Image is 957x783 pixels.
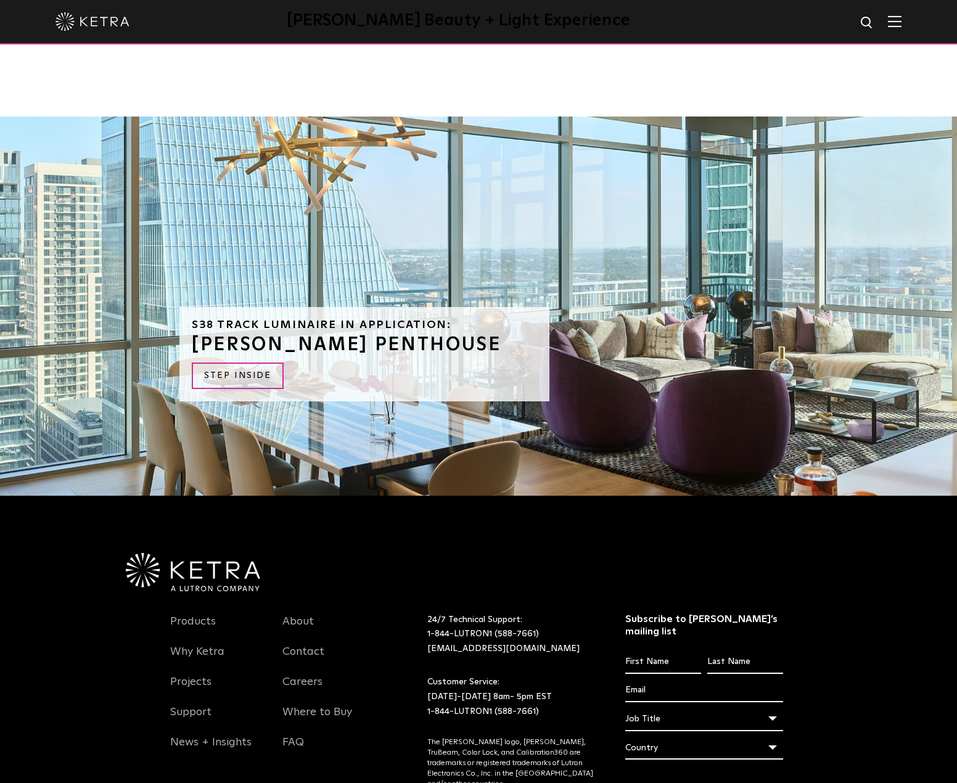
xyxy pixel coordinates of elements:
img: Hamburger%20Nav.svg [888,15,902,27]
img: ketra-logo-2019-white [55,12,129,31]
a: Why Ketra [170,645,224,673]
input: First Name [625,650,701,674]
p: Customer Service: [DATE]-[DATE] 8am- 5pm EST [427,675,594,719]
a: 1-844-LUTRON1 (588-7661) [427,629,539,638]
a: STEP INSIDE [192,363,284,389]
a: Contact [282,645,324,673]
h3: [PERSON_NAME] PENTHOUSE [192,335,537,354]
input: Last Name [707,650,783,674]
p: 24/7 Technical Support: [427,613,594,657]
a: Support [170,705,212,734]
a: Projects [170,675,212,703]
a: News + Insights [170,736,252,764]
a: Careers [282,675,322,703]
img: search icon [860,15,875,31]
a: About [282,615,314,643]
h3: Subscribe to [PERSON_NAME]’s mailing list [625,613,784,639]
div: Job Title [625,707,784,731]
input: Email [625,679,784,702]
div: Navigation Menu [170,613,264,764]
a: 1-844-LUTRON1 (588-7661) [427,707,539,716]
a: [EMAIL_ADDRESS][DOMAIN_NAME] [427,644,580,653]
a: Products [170,615,216,643]
a: FAQ [282,736,304,764]
div: Country [625,736,784,760]
img: Ketra-aLutronCo_White_RGB [126,553,260,591]
a: Where to Buy [282,705,352,734]
div: Navigation Menu [282,613,376,764]
h6: S38 Track Luminaire in Application: [192,319,537,330]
